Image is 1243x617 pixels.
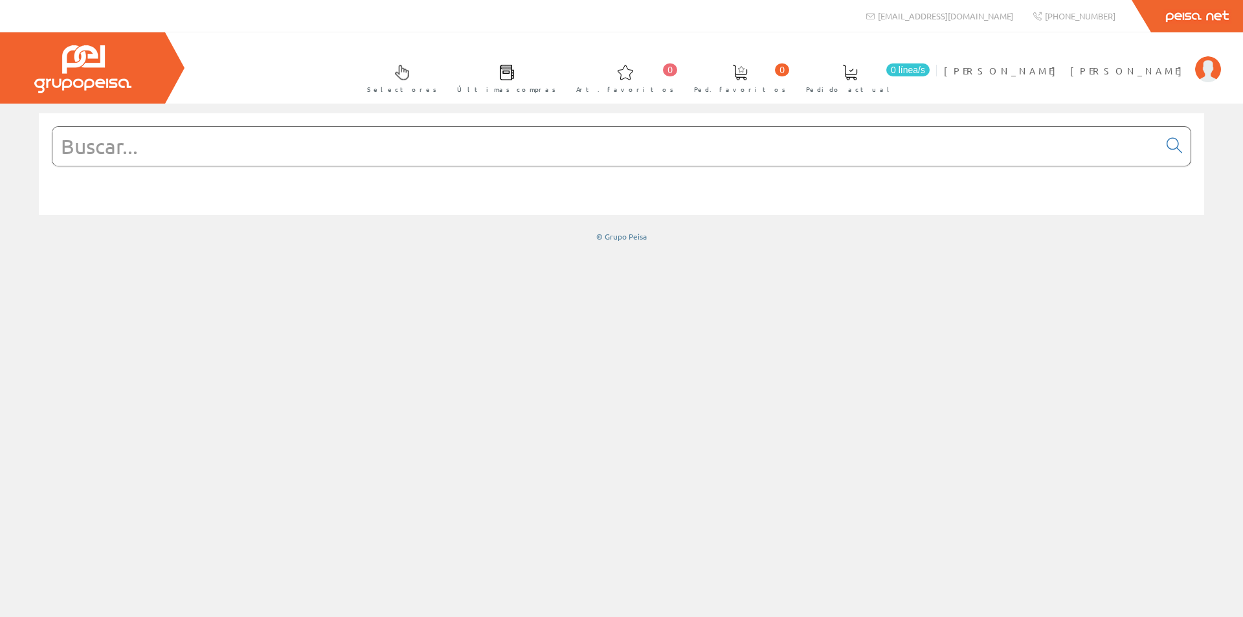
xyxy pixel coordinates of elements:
span: Pedido actual [806,83,894,96]
img: Grupo Peisa [34,45,131,93]
span: [PERSON_NAME] [PERSON_NAME] [944,64,1189,77]
span: 0 línea/s [886,63,930,76]
span: Selectores [367,83,437,96]
div: © Grupo Peisa [39,231,1204,242]
span: Últimas compras [457,83,556,96]
a: [PERSON_NAME] [PERSON_NAME] [944,54,1221,66]
a: Últimas compras [444,54,563,101]
span: 0 [775,63,789,76]
span: Art. favoritos [576,83,674,96]
a: Selectores [354,54,443,101]
span: 0 [663,63,677,76]
span: [EMAIL_ADDRESS][DOMAIN_NAME] [878,10,1013,21]
input: Buscar... [52,127,1159,166]
span: [PHONE_NUMBER] [1045,10,1115,21]
span: Ped. favoritos [694,83,786,96]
